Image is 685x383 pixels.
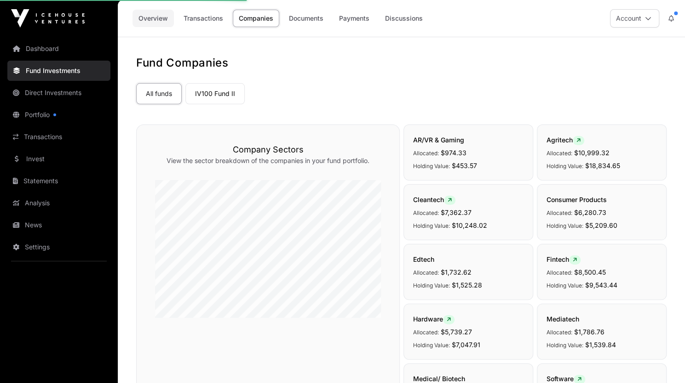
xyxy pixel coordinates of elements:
span: $1,539.84 [585,341,616,349]
span: $5,209.60 [585,221,617,229]
span: Agritech [547,136,584,144]
span: Allocated: [547,209,572,216]
span: Allocated: [547,269,572,276]
span: Holding Value: [413,222,450,229]
button: Account [610,9,659,28]
span: Holding Value: [547,342,583,349]
span: $974.33 [441,149,466,157]
span: $1,786.76 [574,328,604,336]
h3: Company Sectors [155,143,381,156]
span: $7,362.37 [441,208,472,216]
span: Holding Value: [547,282,583,289]
span: Holding Value: [547,222,583,229]
span: Allocated: [547,150,572,157]
a: Statements [7,171,110,191]
span: Holding Value: [413,342,450,349]
a: All funds [136,83,182,104]
a: Portfolio [7,105,110,125]
p: View the sector breakdown of the companies in your fund portfolio. [155,156,381,165]
a: Dashboard [7,39,110,59]
a: News [7,215,110,235]
span: Edtech [413,255,434,263]
iframe: Chat Widget [639,339,685,383]
span: $1,525.28 [452,281,482,289]
a: IV100 Fund II [185,83,245,104]
span: $1,732.62 [441,268,472,276]
a: Direct Investments [7,83,110,103]
span: Mediatech [547,315,579,323]
a: Fund Investments [7,61,110,81]
a: Companies [233,10,279,27]
span: $6,280.73 [574,208,606,216]
span: $9,543.44 [585,281,617,289]
a: Invest [7,149,110,169]
span: Allocated: [413,150,439,157]
span: Holding Value: [413,282,450,289]
span: $453.57 [452,162,477,169]
span: Allocated: [413,209,439,216]
span: Allocated: [413,269,439,276]
span: Holding Value: [547,163,583,169]
span: Fintech [547,255,581,263]
span: Allocated: [413,329,439,336]
span: Software [547,375,585,383]
a: Overview [132,10,174,27]
img: Icehouse Ventures Logo [11,9,85,28]
span: $18,834.65 [585,162,620,169]
span: $5,739.27 [441,328,472,336]
span: $8,500.45 [574,268,606,276]
span: AR/VR & Gaming [413,136,464,144]
span: $10,999.32 [574,149,610,157]
a: Discussions [379,10,429,27]
span: $10,248.02 [452,221,487,229]
span: Cleantech [413,196,455,203]
h1: Fund Companies [136,56,667,70]
a: Settings [7,237,110,257]
span: Hardware [413,315,455,323]
span: Consumer Products [547,196,607,203]
a: Transactions [7,127,110,147]
a: Analysis [7,193,110,213]
a: Payments [333,10,375,27]
span: $7,047.91 [452,341,480,349]
span: Medical/ Biotech [413,375,465,383]
span: Holding Value: [413,163,450,169]
a: Transactions [178,10,229,27]
a: Documents [283,10,329,27]
span: Allocated: [547,329,572,336]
